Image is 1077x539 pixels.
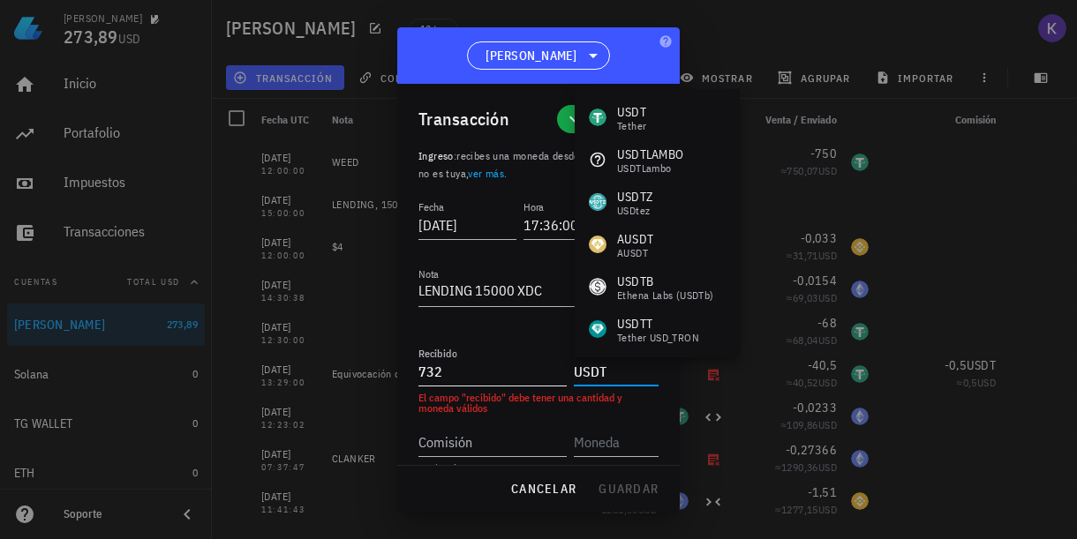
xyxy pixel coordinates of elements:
div: Ethena Labs (USDTb) [617,290,714,301]
div: Opcional [418,463,659,474]
span: [PERSON_NAME] [486,47,576,64]
a: ver más [468,167,504,180]
p: : [418,147,659,183]
div: Tether [617,121,646,131]
div: Tether USD_TRON [617,333,699,343]
div: aUSDT [617,248,653,258]
div: USDTT [617,315,699,333]
div: USDTZ-icon [589,193,606,211]
input: Moneda [574,428,655,456]
label: Hora [523,200,544,213]
div: El campo "recibido" debe tener una cantidad y moneda válidos [418,393,659,414]
span: Ingreso [418,149,454,162]
div: USDT-icon [589,109,606,126]
input: Moneda [574,357,655,386]
div: Transacción [418,105,509,133]
div: USDTLAMBO [617,146,683,163]
div: USDTLambo [617,163,683,174]
div: AUSDT-icon [589,236,606,253]
label: Fecha [418,200,444,213]
span: recibes una moneda desde una cuenta que no es tuya, . [418,149,654,180]
div: USDT [617,103,646,121]
div: USDTZ [617,188,652,206]
label: Recibido [418,347,457,360]
button: cancelar [503,473,584,505]
span: cancelar [510,481,576,497]
div: USDTB-icon [589,278,606,296]
label: Nota [418,267,439,281]
div: USDTT-icon [589,320,606,338]
div: USDTB [617,273,714,290]
div: USDtez [617,206,652,216]
div: AUSDT [617,230,653,248]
